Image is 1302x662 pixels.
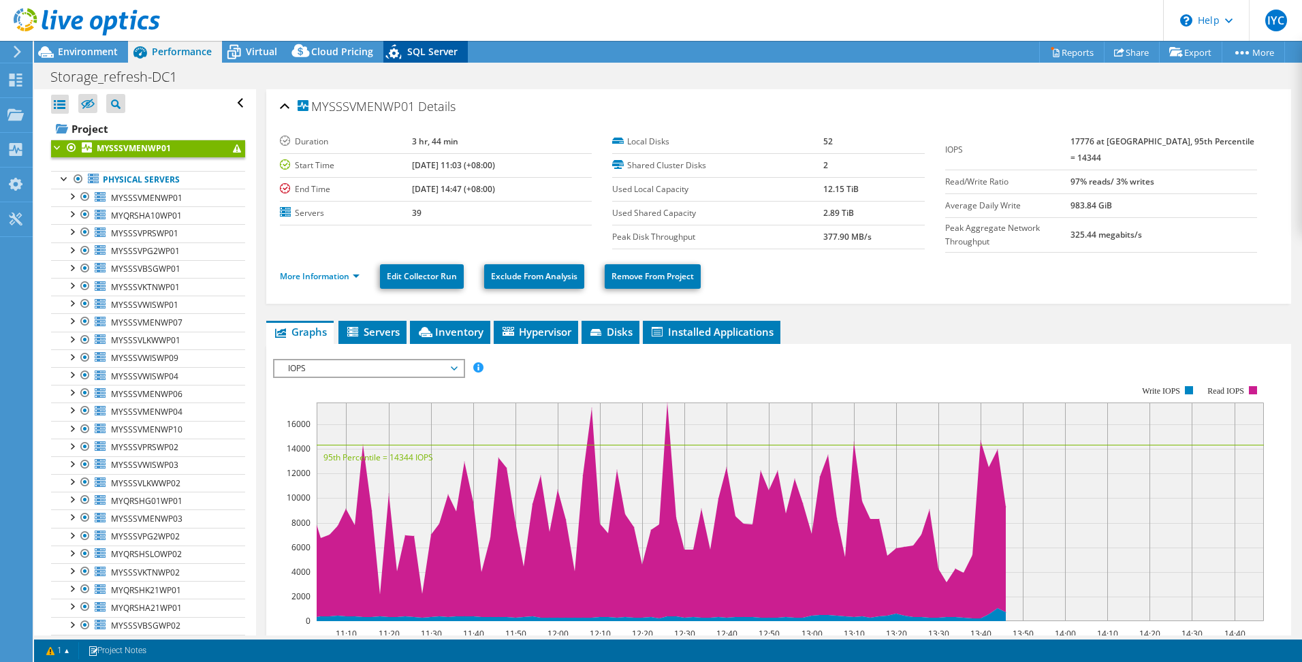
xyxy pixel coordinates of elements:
[823,231,872,242] b: 377.90 MB/s
[246,45,277,58] span: Virtual
[291,541,311,553] text: 6000
[51,581,245,599] a: MYQRSHK21WP01
[650,325,774,338] span: Installed Applications
[111,281,180,293] span: MYSSSVKTNWP01
[111,531,180,542] span: MYSSSVPG2WP02
[1139,628,1160,640] text: 14:20
[111,227,178,239] span: MYSSSVPRSWP01
[1207,386,1244,396] text: Read IOPS
[58,45,118,58] span: Environment
[420,628,441,640] text: 11:30
[605,264,701,289] a: Remove From Project
[51,278,245,296] a: MYSSSVKTNWP01
[945,175,1070,189] label: Read/Write Ratio
[111,602,182,614] span: MYQRSHA21WP01
[51,206,245,224] a: MYQRSHA10WP01
[51,224,245,242] a: MYSSSVPRSWP01
[111,299,178,311] span: MYSSSVWISWP01
[287,467,311,479] text: 12000
[291,590,311,602] text: 2000
[501,325,571,338] span: Hypervisor
[111,477,180,489] span: MYSSSVLKWWP02
[612,159,823,172] label: Shared Cluster Disks
[111,192,182,204] span: MYSSSVMENWP01
[111,567,180,578] span: MYSSSVKTNWP02
[673,628,695,640] text: 12:30
[1104,42,1160,63] a: Share
[51,385,245,403] a: MYSSSVMENWP06
[970,628,991,640] text: 13:40
[280,183,413,196] label: End Time
[589,628,610,640] text: 12:10
[323,452,433,463] text: 95th Percentile = 14344 IOPS
[280,206,413,220] label: Servers
[37,642,79,659] a: 1
[417,325,483,338] span: Inventory
[547,628,568,640] text: 12:00
[1070,200,1112,211] b: 983.84 GiB
[1180,14,1192,27] svg: \n
[281,360,456,377] span: IOPS
[51,140,245,157] a: MYSSSVMENWP01
[484,264,584,289] a: Exclude From Analysis
[612,135,823,148] label: Local Disks
[51,349,245,367] a: MYSSSVWISWP09
[612,183,823,196] label: Used Local Capacity
[612,230,823,244] label: Peak Disk Throughput
[335,628,356,640] text: 11:10
[380,264,464,289] a: Edit Collector Run
[51,332,245,349] a: MYSSSVLKWWP01
[758,628,779,640] text: 12:50
[1224,628,1245,640] text: 14:40
[801,628,822,640] text: 13:00
[51,242,245,260] a: MYSSSVPG2WP01
[111,210,182,221] span: MYQRSHA10WP01
[51,599,245,616] a: MYQRSHA21WP01
[945,221,1070,249] label: Peak Aggregate Network Throughput
[412,136,458,147] b: 3 hr, 44 min
[111,424,182,435] span: MYSSSVMENWP10
[407,45,458,58] span: SQL Server
[588,325,633,338] span: Disks
[51,403,245,420] a: MYSSSVMENWP04
[51,189,245,206] a: MYSSSVMENWP01
[505,628,526,640] text: 11:50
[51,367,245,385] a: MYSSSVWISWP04
[1070,136,1254,163] b: 17776 at [GEOGRAPHIC_DATA], 95th Percentile = 14344
[111,263,180,274] span: MYSSSVBSGWP01
[345,325,400,338] span: Servers
[111,388,182,400] span: MYSSSVMENWP06
[152,45,212,58] span: Performance
[111,441,178,453] span: MYSSSVPRSWP02
[51,474,245,492] a: MYSSSVLKWWP02
[51,296,245,313] a: MYSSSVWISWP01
[885,628,906,640] text: 13:20
[287,443,311,454] text: 14000
[287,418,311,430] text: 16000
[945,199,1070,212] label: Average Daily Write
[111,495,182,507] span: MYQRSHG01WP01
[378,628,399,640] text: 11:20
[111,245,180,257] span: MYSSSVPG2WP01
[462,628,483,640] text: 11:40
[111,459,178,471] span: MYSSSVWISWP03
[612,206,823,220] label: Used Shared Capacity
[51,492,245,509] a: MYQRSHG01WP01
[51,171,245,189] a: Physical Servers
[716,628,737,640] text: 12:40
[291,566,311,578] text: 4000
[1054,628,1075,640] text: 14:00
[1012,628,1033,640] text: 13:50
[927,628,949,640] text: 13:30
[51,421,245,439] a: MYSSSVMENWP10
[111,317,182,328] span: MYSSSVMENWP07
[111,334,180,346] span: MYSSSVLKWWP01
[1070,229,1142,240] b: 325.44 megabits/s
[97,142,171,154] b: MYSSSVMENWP01
[823,183,859,195] b: 12.15 TiB
[51,313,245,331] a: MYSSSVMENWP07
[1142,386,1180,396] text: Write IOPS
[51,456,245,474] a: MYSSSVWISWP03
[111,620,180,631] span: MYSSSVBSGWP02
[287,492,311,503] text: 10000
